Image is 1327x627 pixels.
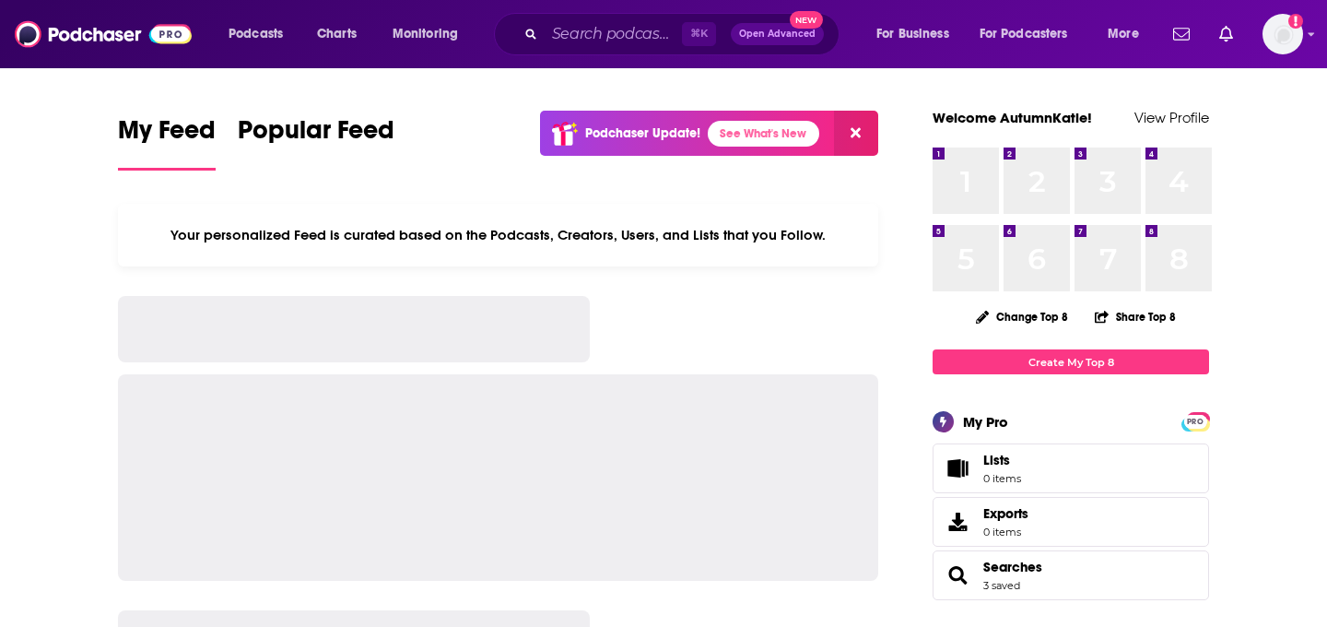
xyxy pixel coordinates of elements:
[238,114,394,157] span: Popular Feed
[983,579,1020,592] a: 3 saved
[968,19,1095,49] button: open menu
[708,121,819,147] a: See What's New
[682,22,716,46] span: ⌘ K
[983,559,1042,575] a: Searches
[305,19,368,49] a: Charts
[1094,299,1177,335] button: Share Top 8
[380,19,482,49] button: open menu
[1262,14,1303,54] span: Logged in as AutumnKatie
[933,550,1209,600] span: Searches
[965,305,1079,328] button: Change Top 8
[939,455,976,481] span: Lists
[731,23,824,45] button: Open AdvancedNew
[739,30,816,39] span: Open Advanced
[1262,14,1303,54] img: User Profile
[229,21,283,47] span: Podcasts
[1095,19,1162,49] button: open menu
[118,114,216,171] a: My Feed
[1288,14,1303,29] svg: Add a profile image
[963,413,1008,431] div: My Pro
[511,13,857,55] div: Search podcasts, credits, & more...
[983,505,1028,522] span: Exports
[933,349,1209,374] a: Create My Top 8
[980,21,1068,47] span: For Podcasters
[118,204,878,266] div: Your personalized Feed is curated based on the Podcasts, Creators, Users, and Lists that you Follow.
[983,472,1021,485] span: 0 items
[1184,415,1206,429] span: PRO
[933,497,1209,547] a: Exports
[1166,18,1197,50] a: Show notifications dropdown
[876,21,949,47] span: For Business
[317,21,357,47] span: Charts
[983,526,1028,538] span: 0 items
[545,19,682,49] input: Search podcasts, credits, & more...
[1262,14,1303,54] button: Show profile menu
[216,19,307,49] button: open menu
[393,21,458,47] span: Monitoring
[939,562,976,588] a: Searches
[790,11,823,29] span: New
[983,452,1010,468] span: Lists
[15,17,192,52] img: Podchaser - Follow, Share and Rate Podcasts
[1108,21,1139,47] span: More
[585,125,700,141] p: Podchaser Update!
[933,109,1092,126] a: Welcome AutumnKatie!
[1212,18,1240,50] a: Show notifications dropdown
[933,444,1209,493] a: Lists
[118,114,216,157] span: My Feed
[983,452,1021,468] span: Lists
[1184,414,1206,428] a: PRO
[939,509,976,535] span: Exports
[863,19,972,49] button: open menu
[1134,109,1209,126] a: View Profile
[238,114,394,171] a: Popular Feed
